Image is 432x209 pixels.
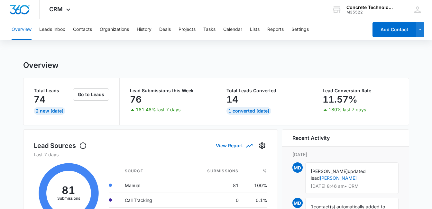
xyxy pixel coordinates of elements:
td: Manual [120,178,191,193]
button: Reports [267,19,284,40]
div: 1 Converted [DATE] [226,107,271,115]
h1: Lead Sources [34,141,87,150]
button: History [137,19,152,40]
button: Go to Leads [73,88,109,101]
button: Add Contact [372,22,416,37]
p: Lead Submissions this Week [130,88,206,93]
p: Total Leads [34,88,72,93]
button: Settings [257,141,267,151]
p: 180% last 7 days [328,107,366,112]
h1: Overview [23,60,59,70]
span: MD [292,198,303,208]
button: Leads Inbox [39,19,65,40]
button: Lists [250,19,260,40]
p: Lead Conversion Rate [323,88,399,93]
p: 14 [226,94,238,104]
span: [PERSON_NAME] [311,168,348,174]
button: View Report [216,140,252,151]
p: 181.48% last 7 days [136,107,180,112]
h6: Recent Activity [292,134,330,142]
span: MD [292,162,303,173]
th: Source [120,164,191,178]
div: account name [346,5,393,10]
p: [DATE] 8:46 am • CRM [311,184,393,188]
th: % [244,164,267,178]
td: 0 [191,193,244,207]
button: Contacts [73,19,92,40]
button: Organizations [100,19,129,40]
td: 100% [244,178,267,193]
button: Projects [179,19,196,40]
div: 2 New [DATE] [34,107,65,115]
a: [PERSON_NAME] [320,175,357,181]
p: [DATE] [292,151,399,158]
button: Tasks [203,19,216,40]
a: Go to Leads [73,92,109,97]
th: Submissions [191,164,244,178]
div: account id [346,10,393,14]
p: 11.57% [323,94,357,104]
button: Settings [291,19,309,40]
p: Total Leads Converted [226,88,302,93]
td: Call Tracking [120,193,191,207]
span: CRM [49,6,63,13]
p: 76 [130,94,142,104]
p: Last 7 days [34,151,267,158]
p: 74 [34,94,45,104]
button: Calendar [223,19,242,40]
td: 81 [191,178,244,193]
button: Deals [159,19,171,40]
button: Overview [12,19,32,40]
td: 0.1% [244,193,267,207]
